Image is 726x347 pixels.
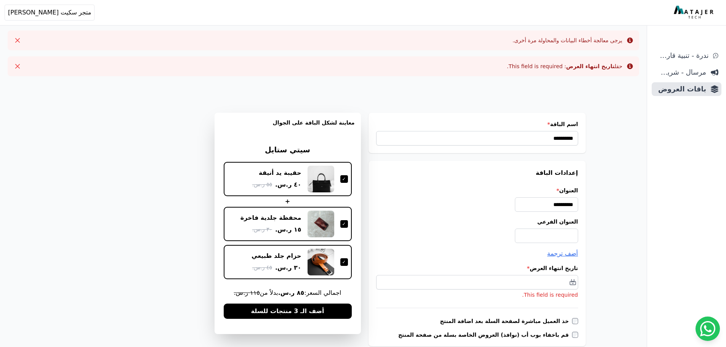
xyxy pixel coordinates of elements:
[275,263,301,272] span: ٣٠ ر.س.
[655,84,706,94] span: باقات العروض
[8,8,91,17] span: متجر سكيت [PERSON_NAME]
[376,120,578,128] label: اسم الباقة
[507,62,622,70] div: حقل : This field is required.
[440,317,572,325] label: خذ العميل مباشرة لصفحة السلة بعد اضافة المنتج
[376,218,578,225] label: العنوان الفرعي
[308,211,334,237] img: محفظة جلدية فاخرة
[259,169,301,177] div: حقيبة يد أنيقة
[234,289,260,296] s: ١١٥ ر.س.
[240,214,301,222] div: محفظة جلدية فاخرة
[278,289,305,296] b: ٨٥ ر.س.
[308,249,334,275] img: حزام جلد طبيعي
[224,197,352,206] div: +
[251,307,324,316] span: أضف الـ 3 منتجات للسلة
[252,264,272,272] span: ٤٥ ر.س.
[376,168,578,177] h3: إعدادات الباقة
[224,288,352,297] span: اجمالي السعر: بدلاً من
[275,225,301,234] span: ١٥ ر.س.
[674,6,715,19] img: MatajerTech Logo
[398,331,572,339] label: قم باخفاء بوب أب (نوافذ) العروض الخاصة بسلة من صفحة المنتج
[221,119,355,136] h3: معاينة لشكل الباقة على الجوال
[566,63,615,69] strong: تاريخ انتهاء العرض
[224,145,352,156] h3: سيتي ستايل
[275,180,301,189] span: ٤٠ ر.س.
[308,166,334,192] img: حقيبة يد أنيقة
[547,250,578,257] span: أضف ترجمة
[547,249,578,258] button: أضف ترجمة
[252,225,272,233] span: ٣٠ ر.س.
[376,264,578,272] label: تاريخ انتهاء العرض
[11,34,24,46] button: Close
[5,5,95,21] button: متجر سكيت [PERSON_NAME]
[224,304,352,319] button: أضف الـ 3 منتجات للسلة
[376,187,578,194] label: العنوان
[655,67,706,78] span: مرسال - شريط دعاية
[655,50,708,61] span: ندرة - تنبية قارب علي النفاذ
[252,181,272,189] span: ٥٥ ر.س.
[252,252,301,260] div: حزام جلد طبيعي
[513,37,622,44] div: يرجى معالجة أخطاء البيانات والمحاولة مرة أخرى.
[376,291,578,299] li: This field is required.
[11,60,24,72] button: Close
